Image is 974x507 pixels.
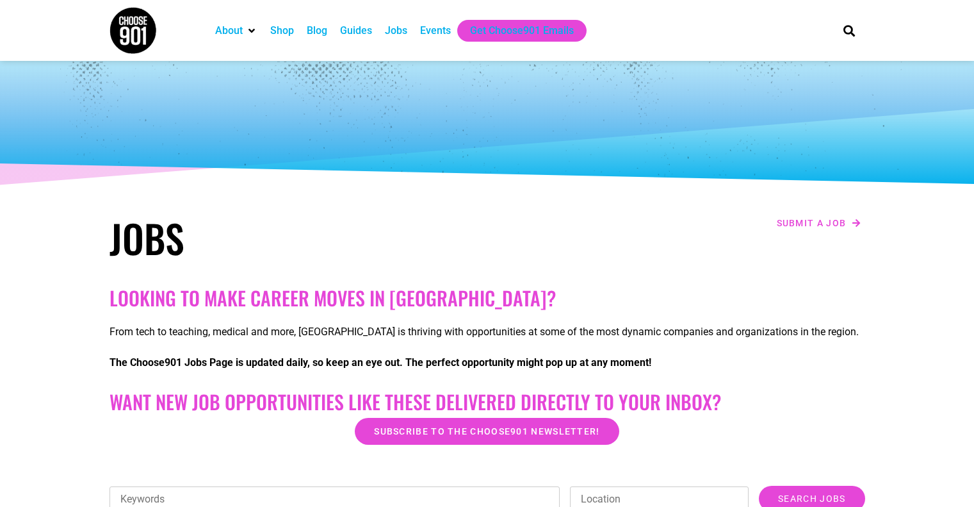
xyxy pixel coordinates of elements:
[110,356,651,369] strong: The Choose901 Jobs Page is updated daily, so keep an eye out. The perfect opportunity might pop u...
[374,427,599,436] span: Subscribe to the Choose901 newsletter!
[385,23,407,38] a: Jobs
[270,23,294,38] a: Shop
[355,418,619,445] a: Subscribe to the Choose901 newsletter!
[110,324,865,340] p: From tech to teaching, medical and more, [GEOGRAPHIC_DATA] is thriving with opportunities at some...
[470,23,574,38] a: Get Choose901 Emails
[110,215,481,261] h1: Jobs
[307,23,327,38] a: Blog
[110,287,865,310] h2: Looking to make career moves in [GEOGRAPHIC_DATA]?
[110,390,865,413] h2: Want New Job Opportunities like these Delivered Directly to your Inbox?
[209,20,264,42] div: About
[838,20,859,41] div: Search
[215,23,243,38] a: About
[340,23,372,38] a: Guides
[773,215,865,231] a: Submit a job
[209,20,821,42] nav: Main nav
[420,23,451,38] a: Events
[777,219,847,228] span: Submit a job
